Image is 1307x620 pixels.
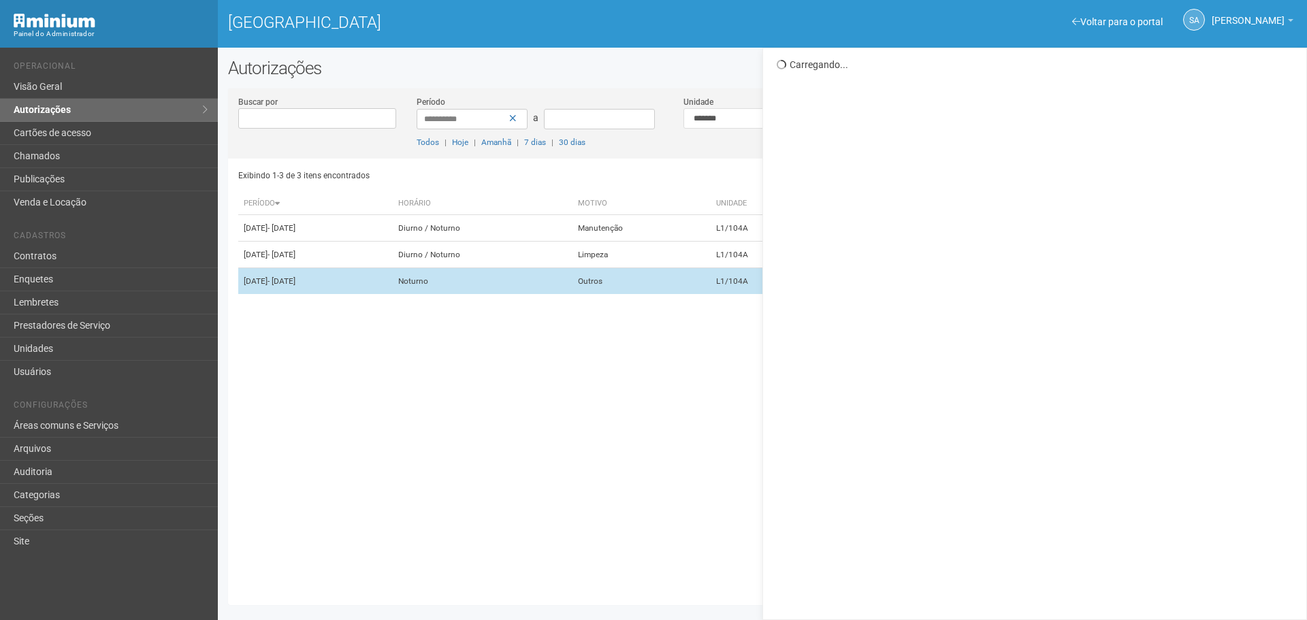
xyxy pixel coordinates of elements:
[452,137,468,147] a: Hoje
[268,276,295,286] span: - [DATE]
[14,14,95,28] img: Minium
[14,400,208,414] li: Configurações
[474,137,476,147] span: |
[481,137,511,147] a: Amanhã
[228,14,752,31] h1: [GEOGRAPHIC_DATA]
[1212,2,1285,26] span: Silvio Anjos
[517,137,519,147] span: |
[393,215,572,242] td: Diurno / Noturno
[14,231,208,245] li: Cadastros
[445,137,447,147] span: |
[1072,16,1163,27] a: Voltar para o portal
[268,223,295,233] span: - [DATE]
[238,165,759,186] div: Exibindo 1-3 de 3 itens encontrados
[711,193,817,215] th: Unidade
[238,242,393,268] td: [DATE]
[393,268,572,295] td: Noturno
[711,268,817,295] td: L1/104A
[238,193,393,215] th: Período
[777,59,1296,71] div: Carregando...
[268,250,295,259] span: - [DATE]
[551,137,553,147] span: |
[1212,17,1293,28] a: [PERSON_NAME]
[572,242,710,268] td: Limpeza
[572,268,710,295] td: Outros
[1183,9,1205,31] a: SA
[533,112,538,123] span: a
[711,215,817,242] td: L1/104A
[572,215,710,242] td: Manutenção
[572,193,710,215] th: Motivo
[417,137,439,147] a: Todos
[238,215,393,242] td: [DATE]
[393,242,572,268] td: Diurno / Noturno
[683,96,713,108] label: Unidade
[417,96,445,108] label: Período
[228,58,1297,78] h2: Autorizações
[711,242,817,268] td: L1/104A
[524,137,546,147] a: 7 dias
[238,268,393,295] td: [DATE]
[14,28,208,40] div: Painel do Administrador
[559,137,585,147] a: 30 dias
[238,96,278,108] label: Buscar por
[14,61,208,76] li: Operacional
[393,193,572,215] th: Horário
